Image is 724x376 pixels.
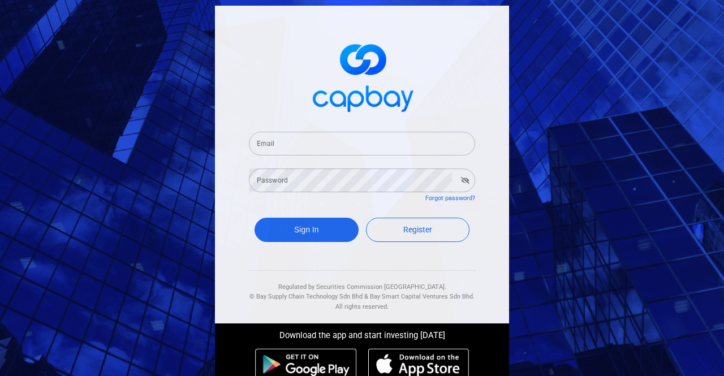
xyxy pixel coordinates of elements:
button: Sign In [255,218,359,242]
a: Register [366,218,470,242]
span: Bay Smart Capital Ventures Sdn Bhd. [370,293,475,300]
span: © Bay Supply Chain Technology Sdn Bhd [249,293,363,300]
span: Register [403,225,432,234]
a: Forgot password? [425,195,475,202]
div: Download the app and start investing [DATE] [206,323,518,343]
div: Regulated by Securities Commission [GEOGRAPHIC_DATA]. & All rights reserved. [249,271,475,312]
img: logo [305,34,419,118]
